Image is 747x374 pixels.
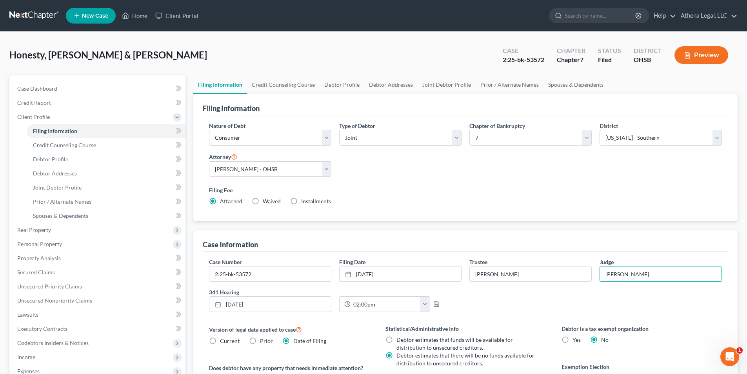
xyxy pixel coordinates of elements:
a: [DATE] [209,297,331,312]
label: Judge [600,258,614,266]
a: Lawsuits [11,308,185,322]
span: Debtor estimates that funds will be available for distribution to unsecured creditors. [396,336,513,351]
label: Type of Debtor [339,122,375,130]
input: Search by name... [565,8,636,23]
span: Income [17,354,35,360]
label: Does debtor have any property that needs immediate attention? [209,364,369,372]
span: Attached [220,198,242,204]
div: Filing Information [203,104,260,113]
span: Spouses & Dependents [33,212,88,219]
span: Unsecured Priority Claims [17,283,82,290]
label: Exemption Election [562,363,722,371]
span: Real Property [17,226,51,233]
a: Case Dashboard [11,82,185,96]
button: Preview [674,46,728,64]
span: Current [220,338,240,344]
span: Client Profile [17,113,50,120]
a: Secured Claims [11,265,185,279]
a: Home [118,9,151,23]
iframe: Intercom live chat [720,347,739,366]
a: Help [650,9,676,23]
span: New Case [82,13,108,19]
label: Trustee [469,258,487,266]
div: Case [503,46,544,55]
div: Status [598,46,621,55]
div: Chapter [557,55,585,64]
a: [DATE] [340,266,461,281]
div: OHSB [634,55,662,64]
a: Prior / Alternate Names [27,195,185,209]
input: -- : -- [351,297,421,312]
span: 1 [736,347,743,354]
a: Unsecured Priority Claims [11,279,185,294]
span: No [601,336,609,343]
a: Unsecured Nonpriority Claims [11,294,185,308]
label: Version of legal data applied to case [209,325,369,334]
span: Installments [301,198,331,204]
a: Debtor Addresses [364,75,418,94]
span: Debtor estimates that there will be no funds available for distribution to unsecured creditors. [396,352,534,367]
span: Date of Filing [293,338,326,344]
a: Spouses & Dependents [543,75,608,94]
a: Joint Debtor Profile [418,75,476,94]
div: Case Information [203,240,258,249]
span: 7 [580,56,583,63]
span: Case Dashboard [17,85,57,92]
span: Unsecured Nonpriority Claims [17,297,92,304]
a: Debtor Profile [320,75,364,94]
input: -- [470,266,591,281]
a: Athena Legal, LLC [677,9,737,23]
a: Property Analysis [11,251,185,265]
a: Client Portal [151,9,202,23]
span: Prior [260,338,273,344]
a: Spouses & Dependents [27,209,185,223]
div: Chapter [557,46,585,55]
span: Waived [263,198,281,204]
span: Filing Information [33,128,77,134]
a: Filing Information [27,124,185,138]
label: Filing Fee [209,186,722,194]
a: Prior / Alternate Names [476,75,543,94]
a: Filing Information [193,75,247,94]
input: Enter case number... [209,266,331,281]
label: Debtor is a tax exempt organization [562,325,722,333]
label: Chapter of Bankruptcy [469,122,525,130]
div: Filed [598,55,621,64]
label: Attorney [209,152,237,161]
label: 341 Hearing [205,288,465,296]
a: Credit Report [11,96,185,110]
span: Credit Report [17,99,51,106]
a: Debtor Profile [27,152,185,166]
span: Executory Contracts [17,325,67,332]
label: Case Number [209,258,242,266]
span: Personal Property [17,241,62,247]
label: Statistical/Administrative Info [385,325,546,333]
a: Executory Contracts [11,322,185,336]
input: -- [600,266,722,281]
span: Honesty, [PERSON_NAME] & [PERSON_NAME] [9,49,207,60]
span: Lawsuits [17,311,38,318]
span: Codebtors Insiders & Notices [17,339,89,346]
span: Debtor Addresses [33,170,77,177]
a: Debtor Addresses [27,166,185,181]
label: Filing Date [339,258,365,266]
span: Prior / Alternate Names [33,198,91,205]
label: Nature of Debt [209,122,245,130]
label: District [600,122,618,130]
span: Joint Debtor Profile [33,184,82,191]
a: Credit Counseling Course [247,75,320,94]
span: Debtor Profile [33,156,68,162]
a: Credit Counseling Course [27,138,185,152]
div: District [634,46,662,55]
span: Secured Claims [17,269,55,275]
a: Joint Debtor Profile [27,181,185,195]
span: Property Analysis [17,255,61,261]
span: Yes [573,336,581,343]
div: 2:25-bk-53572 [503,55,544,64]
span: Credit Counseling Course [33,142,96,148]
